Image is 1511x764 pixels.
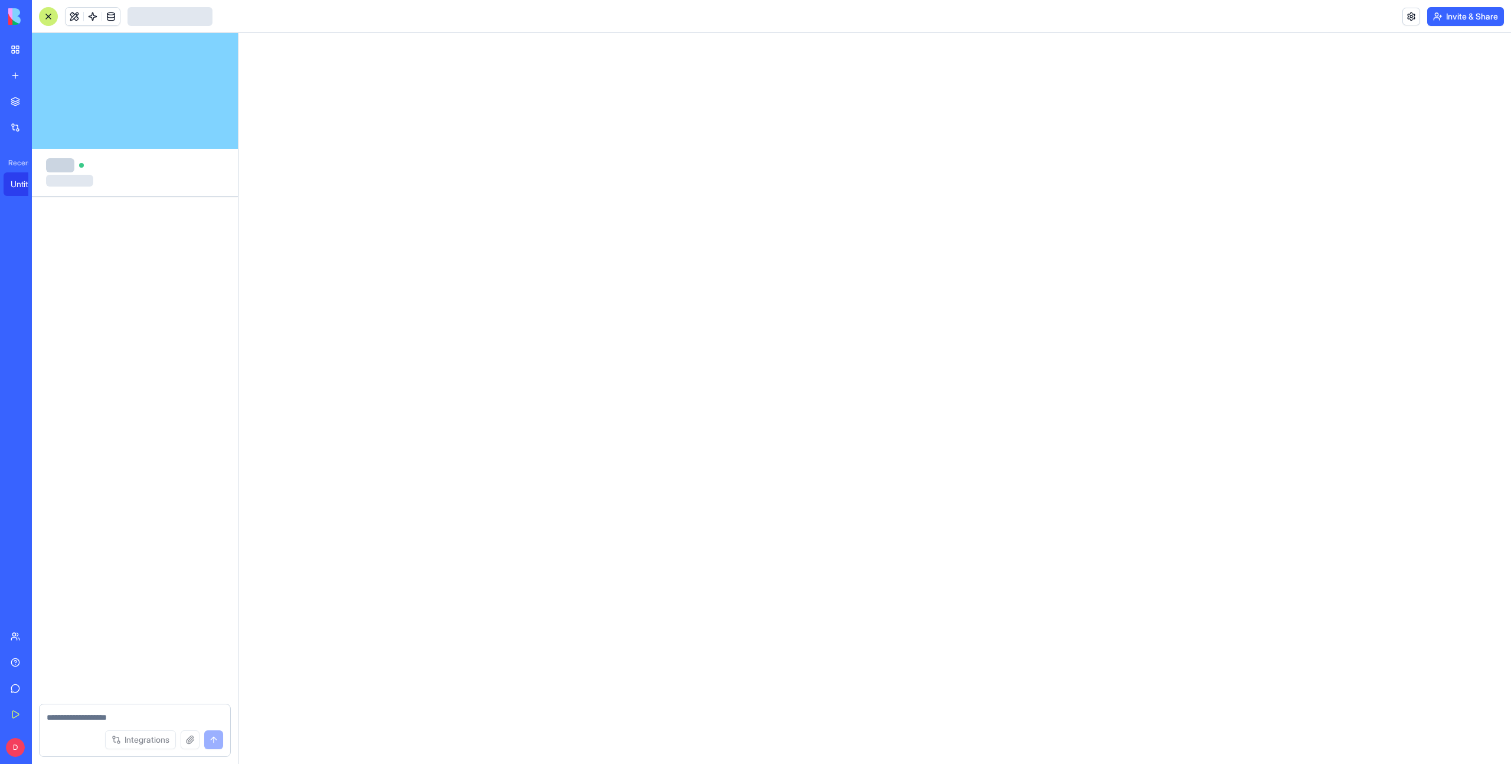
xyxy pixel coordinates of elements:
[6,738,25,757] span: D
[11,178,44,190] div: Untitled App
[8,8,81,25] img: logo
[4,158,28,168] span: Recent
[1427,7,1504,26] button: Invite & Share
[4,172,51,196] a: Untitled App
